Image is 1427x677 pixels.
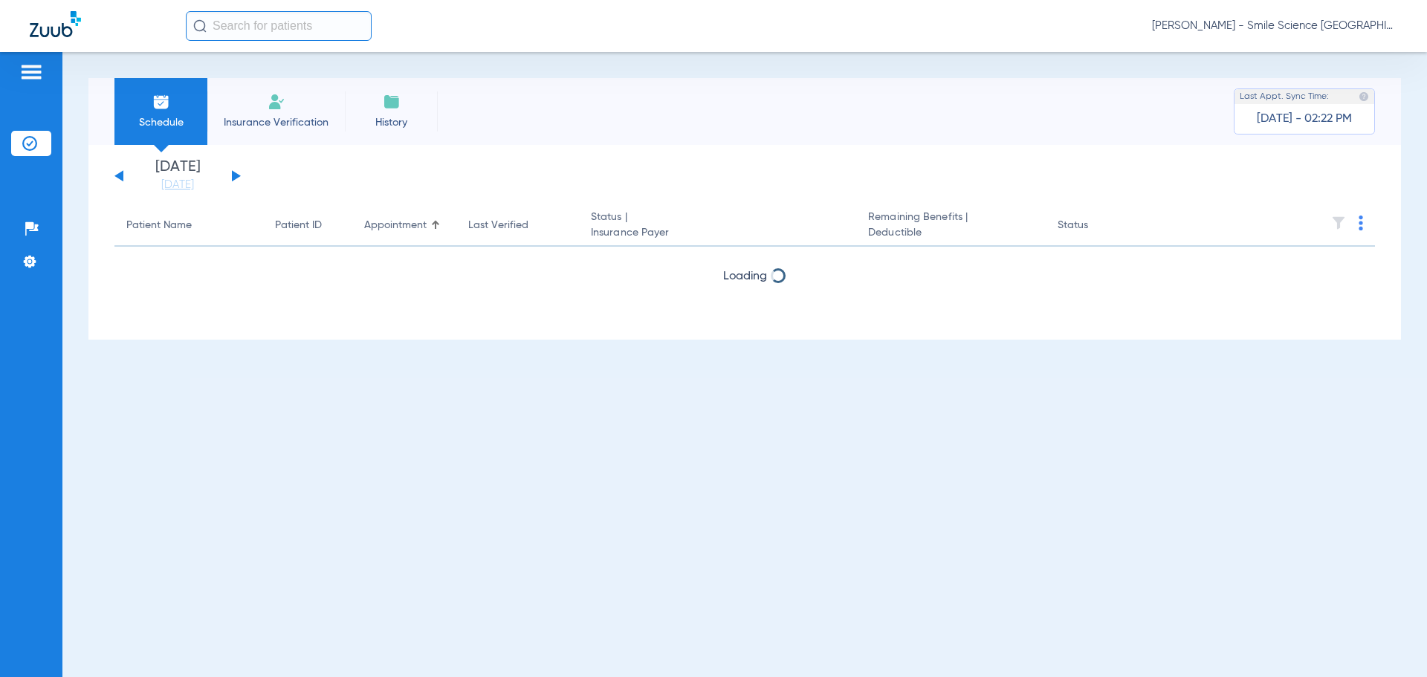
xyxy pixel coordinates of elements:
span: History [356,115,427,130]
img: hamburger-icon [19,63,43,81]
img: Search Icon [193,19,207,33]
span: Insurance Payer [591,225,844,241]
input: Search for patients [186,11,372,41]
div: Patient ID [275,218,340,233]
th: Status | [579,205,856,247]
img: last sync help info [1359,91,1369,102]
span: Loading [723,271,767,282]
div: Last Verified [468,218,528,233]
th: Remaining Benefits | [856,205,1045,247]
span: Last Appt. Sync Time: [1240,89,1329,104]
div: Appointment [364,218,427,233]
div: Patient Name [126,218,251,233]
div: Last Verified [468,218,567,233]
span: [PERSON_NAME] - Smile Science [GEOGRAPHIC_DATA] [1152,19,1397,33]
div: Patient Name [126,218,192,233]
iframe: Chat Widget [1353,606,1427,677]
img: Manual Insurance Verification [268,93,285,111]
th: Status [1046,205,1146,247]
span: Schedule [126,115,196,130]
img: filter.svg [1331,216,1346,230]
span: Insurance Verification [219,115,334,130]
span: [DATE] - 02:22 PM [1257,111,1352,126]
img: Zuub Logo [30,11,81,37]
div: Patient ID [275,218,322,233]
img: group-dot-blue.svg [1359,216,1363,230]
div: Appointment [364,218,444,233]
img: Schedule [152,93,170,111]
img: History [383,93,401,111]
span: Deductible [868,225,1033,241]
a: [DATE] [133,178,222,192]
li: [DATE] [133,160,222,192]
